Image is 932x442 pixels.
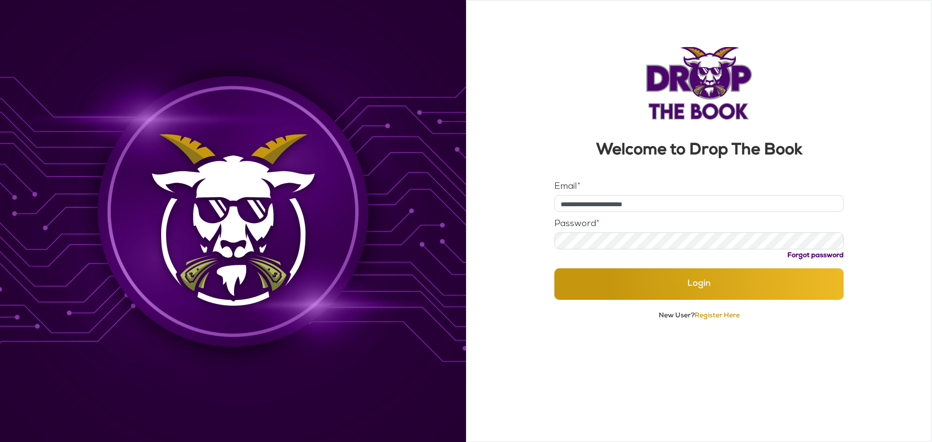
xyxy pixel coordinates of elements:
h3: Welcome to Drop The Book [554,143,844,159]
p: New User? [554,311,844,321]
a: Forgot password [787,252,844,259]
button: Login [554,268,844,300]
img: Background Image [141,125,326,317]
label: Email [554,182,581,191]
a: Register Here [695,312,740,319]
label: Password [554,220,599,229]
img: Logo [645,47,753,120]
